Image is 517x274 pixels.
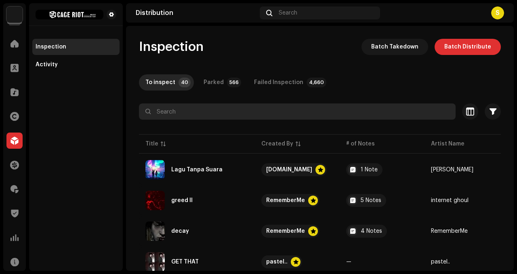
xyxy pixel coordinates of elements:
[431,198,503,203] span: internet ghoul
[261,255,333,268] span: pastel..
[261,163,333,176] span: Rekaman.com
[145,74,175,91] div: To inspect
[204,74,224,91] div: Parked
[227,78,241,87] p-badge: 566
[266,194,305,207] div: RememberMe
[261,225,333,238] span: RememberMe
[371,39,418,55] span: Batch Takedown
[431,259,450,265] div: pastel..
[346,259,418,265] re-a-table-badge: —
[435,39,501,55] button: Batch Distribute
[145,221,165,241] img: 36184bc7-9d1e-4376-a40e-9b1bcdf8e8f5
[139,103,456,120] input: Search
[139,39,204,55] span: Inspection
[254,74,303,91] div: Failed Inspection
[36,61,58,68] div: Activity
[266,163,312,176] div: [DOMAIN_NAME]
[431,167,473,173] div: [PERSON_NAME]
[307,78,326,87] p-badge: 4,660
[145,160,165,179] img: 5f564c66-577b-4055-bf30-6495ea441487
[431,198,469,203] div: internet ghoul
[136,10,256,16] div: Distribution
[361,198,381,203] div: 5 Notes
[431,228,468,234] div: RememberMe
[171,198,193,203] div: greed II
[266,255,288,268] div: pastel..
[32,39,120,55] re-m-nav-item: Inspection
[261,140,293,148] div: Created By
[431,228,503,234] span: RememberMe
[431,167,503,173] span: Shelia Novita
[431,259,503,265] span: pastel..
[361,39,428,55] button: Batch Takedown
[179,78,191,87] p-badge: 40
[171,228,189,234] div: decay
[491,6,504,19] div: S
[171,259,199,265] div: GET THAT
[145,140,158,148] div: Title
[36,10,103,19] img: 32fd7141-360c-44c3-81c1-7b74791b89bc
[361,167,378,173] div: 1 Note
[145,252,165,272] img: a1902aba-d8c2-4f2c-80d2-e28c1c1f9b4a
[444,39,491,55] span: Batch Distribute
[171,167,223,173] div: Lagu Tanpa Suara
[145,191,165,210] img: a45ea8d4-606d-4fa7-bef1-70ef021ea86e
[279,10,297,16] span: Search
[32,57,120,73] re-m-nav-item: Activity
[6,6,23,23] img: 3bdc119d-ef2f-4d41-acde-c0e9095fc35a
[361,228,382,234] div: 4 Notes
[36,44,66,50] div: Inspection
[266,225,305,238] div: RememberMe
[261,194,333,207] span: RememberMe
